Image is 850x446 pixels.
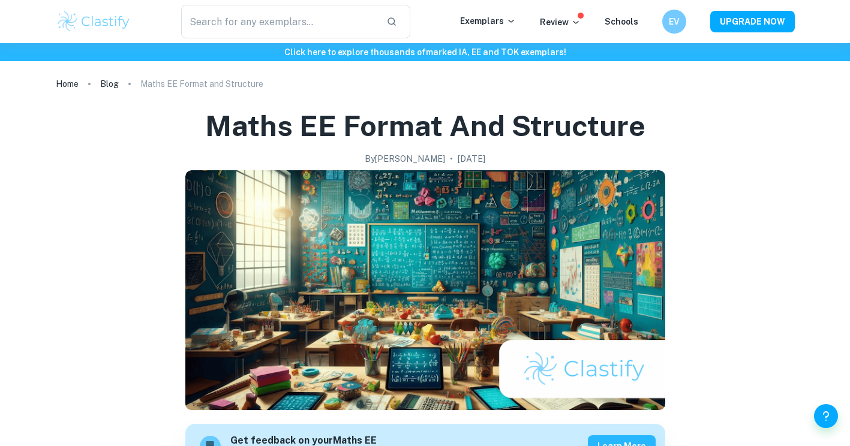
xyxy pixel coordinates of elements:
[185,170,665,410] img: Maths EE Format and Structure cover image
[450,152,453,165] p: •
[205,107,645,145] h1: Maths EE Format and Structure
[710,11,795,32] button: UPGRADE NOW
[56,76,79,92] a: Home
[814,404,838,428] button: Help and Feedback
[662,10,686,34] button: EV
[540,16,581,29] p: Review
[140,77,263,91] p: Maths EE Format and Structure
[100,76,119,92] a: Blog
[605,17,638,26] a: Schools
[181,5,377,38] input: Search for any exemplars...
[2,46,848,59] h6: Click here to explore thousands of marked IA, EE and TOK exemplars !
[365,152,445,165] h2: By [PERSON_NAME]
[460,14,516,28] p: Exemplars
[667,15,681,28] h6: EV
[458,152,485,165] h2: [DATE]
[56,10,132,34] img: Clastify logo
